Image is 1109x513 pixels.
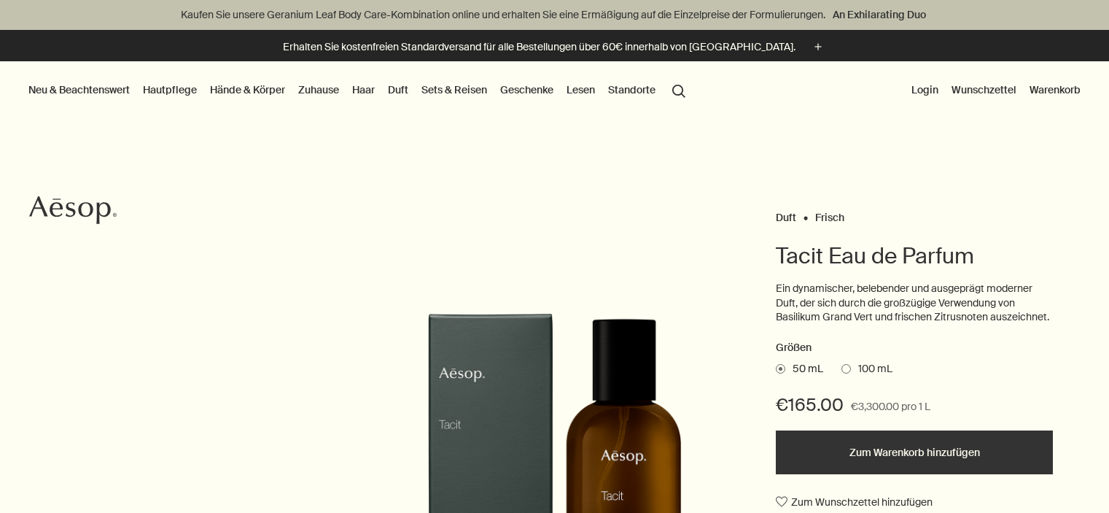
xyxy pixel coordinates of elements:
button: Neu & Beachtenswert [26,80,133,99]
a: Duft [385,80,411,99]
a: Frisch [815,211,844,217]
p: Ein dynamischer, belebender und ausgeprägt moderner Duft, der sich durch die großzügige Verwendun... [776,282,1053,325]
span: €3,300.00 pro 1 L [851,398,930,416]
nav: primary [26,61,692,120]
a: Wunschzettel [949,80,1019,99]
a: Zuhause [295,80,342,99]
a: Hautpflege [140,80,200,99]
button: Menüpunkt "Suche" öffnen [666,76,692,104]
a: An Exhilarating Duo [830,7,929,23]
a: Aesop [26,192,120,232]
a: Lesen [564,80,598,99]
button: Standorte [605,80,658,99]
svg: Aesop [29,196,117,225]
button: Warenkorb [1027,80,1083,99]
a: Hände & Körper [207,80,288,99]
span: 50 mL [785,362,823,377]
span: €165.00 [776,393,844,417]
button: Login [908,80,941,99]
nav: supplementary [908,61,1083,120]
h2: Größen [776,339,1053,357]
a: Sets & Reisen [419,80,490,99]
a: Haar [349,80,378,99]
button: Zum Warenkorb hinzufügen - €165.00 [776,431,1053,474]
button: Erhalten Sie kostenfreien Standardversand für alle Bestellungen über 60€ innerhalb von [GEOGRAPHI... [283,39,826,55]
a: Duft [776,211,796,217]
h1: Tacit Eau de Parfum [776,242,1053,271]
a: Geschenke [497,80,556,99]
p: Kaufen Sie unsere Geranium Leaf Body Care-Kombination online und erhalten Sie eine Ermäßigung auf... [15,7,1094,23]
span: 100 mL [851,362,892,377]
p: Erhalten Sie kostenfreien Standardversand für alle Bestellungen über 60€ innerhalb von [GEOGRAPHI... [283,39,795,55]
